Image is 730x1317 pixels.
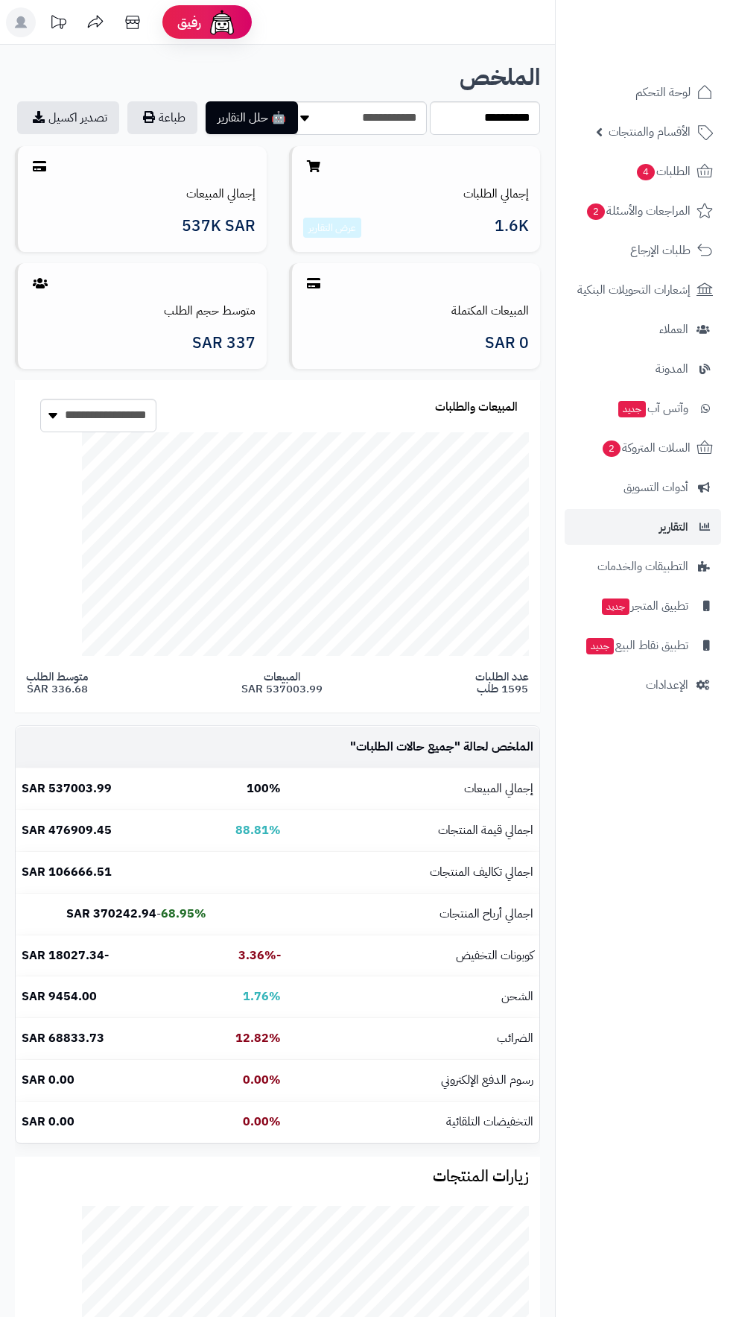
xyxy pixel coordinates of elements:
span: 337 SAR [192,335,256,352]
a: متوسط حجم الطلب [164,302,256,320]
span: 0 SAR [485,335,529,352]
span: العملاء [659,319,688,340]
span: 537K SAR [182,218,256,235]
span: أدوات التسويق [623,477,688,498]
td: التخفيضات التلقائية [287,1102,539,1143]
span: المدونة [656,359,688,379]
button: 🤖 حلل التقارير [206,101,298,134]
h3: المبيعات والطلبات [435,401,518,414]
span: الإعدادات [646,675,688,695]
a: تحديثات المنصة [39,7,77,41]
span: السلات المتروكة [601,438,691,458]
a: عرض التقارير [308,220,356,236]
td: كوبونات التخفيض [287,935,539,976]
span: جديد [602,599,629,615]
a: وآتس آبجديد [565,391,721,426]
td: اجمالي تكاليف المنتجات [287,852,539,893]
a: إجمالي الطلبات [463,185,529,203]
span: لوحة التحكم [635,82,691,103]
span: متوسط الطلب 336.68 SAR [26,671,88,695]
span: تطبيق المتجر [600,596,688,616]
a: المبيعات المكتملة [451,302,529,320]
b: 12.82% [235,1029,281,1047]
span: المراجعات والأسئلة [585,200,691,221]
span: جديد [618,401,646,417]
a: التقارير [565,509,721,545]
a: الطلبات4 [565,154,721,189]
b: 0.00 SAR [22,1113,74,1131]
b: 88.81% [235,821,281,839]
span: جديد [586,638,614,654]
a: السلات المتروكة2 [565,430,721,466]
a: إجمالي المبيعات [186,185,256,203]
td: الملخص لحالة " " [287,727,539,768]
td: الشحن [287,976,539,1017]
td: اجمالي أرباح المنتجات [287,894,539,935]
a: لوحة التحكم [565,75,721,110]
a: تطبيق المتجرجديد [565,588,721,624]
b: 476909.45 SAR [22,821,112,839]
span: عدد الطلبات 1595 طلب [475,671,529,695]
b: 370242.94 SAR [66,905,156,923]
td: اجمالي قيمة المنتجات [287,810,539,851]
span: 4 [637,164,655,180]
a: طلبات الإرجاع [565,233,721,268]
b: 106666.51 SAR [22,863,112,881]
span: الأقسام والمنتجات [609,121,691,142]
b: 1.76% [243,988,281,1005]
h3: زيارات المنتجات [26,1168,529,1185]
span: إشعارات التحويلات البنكية [577,279,691,300]
b: 100% [247,780,281,798]
a: المدونة [565,351,721,387]
span: 1.6K [495,218,529,239]
a: إشعارات التحويلات البنكية [565,272,721,308]
span: وآتس آب [617,398,688,419]
td: - [16,894,212,935]
span: 2 [603,440,620,457]
b: 68833.73 SAR [22,1029,104,1047]
td: إجمالي المبيعات [287,768,539,809]
b: 0.00 SAR [22,1071,74,1089]
td: رسوم الدفع الإلكتروني [287,1060,539,1101]
span: 2 [587,203,605,220]
span: جميع حالات الطلبات [356,738,454,756]
span: التطبيقات والخدمات [597,556,688,577]
button: طباعة [127,101,197,134]
img: ai-face.png [207,7,237,37]
b: 0.00% [243,1071,281,1089]
td: الضرائب [287,1018,539,1059]
span: طلبات الإرجاع [630,240,691,261]
b: 537003.99 SAR [22,780,112,798]
b: -18027.34 SAR [22,947,109,964]
span: رفيق [177,13,201,31]
span: الطلبات [635,161,691,182]
a: المراجعات والأسئلة2 [565,193,721,229]
b: 9454.00 SAR [22,988,97,1005]
span: التقارير [659,517,688,537]
a: تصدير اكسيل [17,101,119,134]
span: تطبيق نقاط البيع [585,635,688,656]
a: أدوات التسويق [565,470,721,505]
b: -3.36% [238,947,281,964]
a: تطبيق نقاط البيعجديد [565,628,721,663]
b: 0.00% [243,1113,281,1131]
span: المبيعات 537003.99 SAR [241,671,323,695]
b: الملخص [460,60,540,95]
a: الإعدادات [565,667,721,703]
a: التطبيقات والخدمات [565,549,721,584]
a: العملاء [565,312,721,347]
b: 68.95% [161,905,206,923]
